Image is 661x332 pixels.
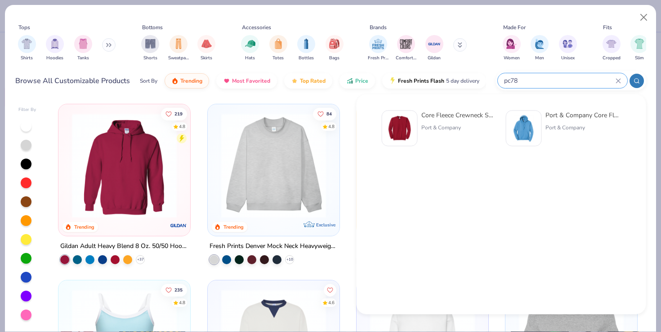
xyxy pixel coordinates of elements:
div: Tops [18,23,30,31]
button: Trending [165,73,209,89]
div: filter for Totes [269,35,287,62]
div: filter for Hats [241,35,259,62]
span: Hoodies [46,55,63,62]
button: Like [313,107,336,120]
div: filter for Women [503,35,521,62]
button: Price [339,73,375,89]
span: Fresh Prints [368,55,389,62]
span: 84 [326,111,331,116]
img: Tanks Image [78,39,88,49]
div: Fits [603,23,612,31]
span: Most Favorited [232,77,270,84]
div: filter for Bags [326,35,344,62]
span: Bags [329,55,339,62]
div: Port & Company [421,124,497,132]
img: 1593a31c-dba5-4ff5-97bf-ef7c6ca295f9 [510,115,538,142]
span: Skirts [201,55,212,62]
img: Hoodies Image [50,39,60,49]
img: Shirts Image [22,39,32,49]
div: Fresh Prints Denver Mock Neck Heavyweight Sweatshirt [210,241,338,252]
button: filter button [269,35,287,62]
button: filter button [396,35,416,62]
span: Cropped [603,55,621,62]
img: Fresh Prints Image [371,37,385,51]
button: filter button [168,35,189,62]
button: filter button [241,35,259,62]
img: Bottles Image [301,39,311,49]
div: Brands [370,23,387,31]
button: Most Favorited [216,73,277,89]
button: filter button [74,35,92,62]
span: Slim [635,55,644,62]
img: a90f7c54-8796-4cb2-9d6e-4e9644cfe0fe [330,113,444,218]
span: Top Rated [300,77,326,84]
img: Totes Image [273,39,283,49]
span: Tanks [77,55,89,62]
button: filter button [630,35,648,62]
img: Bags Image [329,39,339,49]
div: Made For [503,23,526,31]
button: filter button [603,35,621,62]
div: Core Fleece Crewneck Sweatshirt [421,111,497,120]
button: filter button [18,35,36,62]
button: Fresh Prints Flash5 day delivery [382,73,486,89]
img: f5d85501-0dbb-4ee4-b115-c08fa3845d83 [217,113,330,218]
div: filter for Shorts [141,35,159,62]
button: filter button [141,35,159,62]
button: filter button [425,35,443,62]
span: 5 day delivery [446,76,479,86]
img: Shorts Image [145,39,156,49]
div: filter for Slim [630,35,648,62]
div: filter for Bottles [297,35,315,62]
img: Unisex Image [563,39,573,49]
span: 235 [174,288,183,292]
button: filter button [197,35,215,62]
img: Skirts Image [201,39,212,49]
img: Men Image [535,39,545,49]
div: 4.8 [179,300,185,306]
div: Browse All Customizable Products [15,75,130,86]
span: Shirts [21,55,33,62]
div: 4.6 [328,300,334,306]
div: Accessories [242,23,271,31]
div: filter for Unisex [559,35,577,62]
div: filter for Men [531,35,549,62]
button: filter button [326,35,344,62]
div: Port & Company [545,124,621,132]
button: filter button [531,35,549,62]
span: Hats [245,55,255,62]
img: Slim Image [634,39,644,49]
div: 4.8 [328,123,334,130]
img: Sweatpants Image [174,39,183,49]
span: Exclusive [316,222,335,228]
div: filter for Sweatpants [168,35,189,62]
div: filter for Fresh Prints [368,35,389,62]
img: 01756b78-01f6-4cc6-8d8a-3c30c1a0c8ac [67,113,181,218]
span: 219 [174,111,183,116]
button: Top Rated [284,73,332,89]
div: filter for Tanks [74,35,92,62]
div: filter for Cropped [603,35,621,62]
span: Shorts [143,55,157,62]
div: Sort By [140,77,157,85]
img: Gildan logo [170,217,188,235]
img: most_fav.gif [223,77,230,84]
div: Bottoms [142,23,163,31]
span: Men [535,55,544,62]
button: filter button [297,35,315,62]
div: Filter By [18,106,36,113]
button: filter button [46,35,64,62]
img: Women Image [506,39,517,49]
img: Hats Image [245,39,255,49]
div: Port & Company Core Fleece Pullover Hooded Sweatshirt [545,111,621,120]
span: Gildan [428,55,441,62]
span: Price [355,77,368,84]
img: Comfort Colors Image [399,37,413,51]
button: filter button [503,35,521,62]
img: Cropped Image [606,39,616,49]
button: Like [161,284,187,297]
div: 4.8 [179,123,185,130]
span: + 10 [286,257,293,262]
button: Like [323,284,336,297]
span: Women [504,55,520,62]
